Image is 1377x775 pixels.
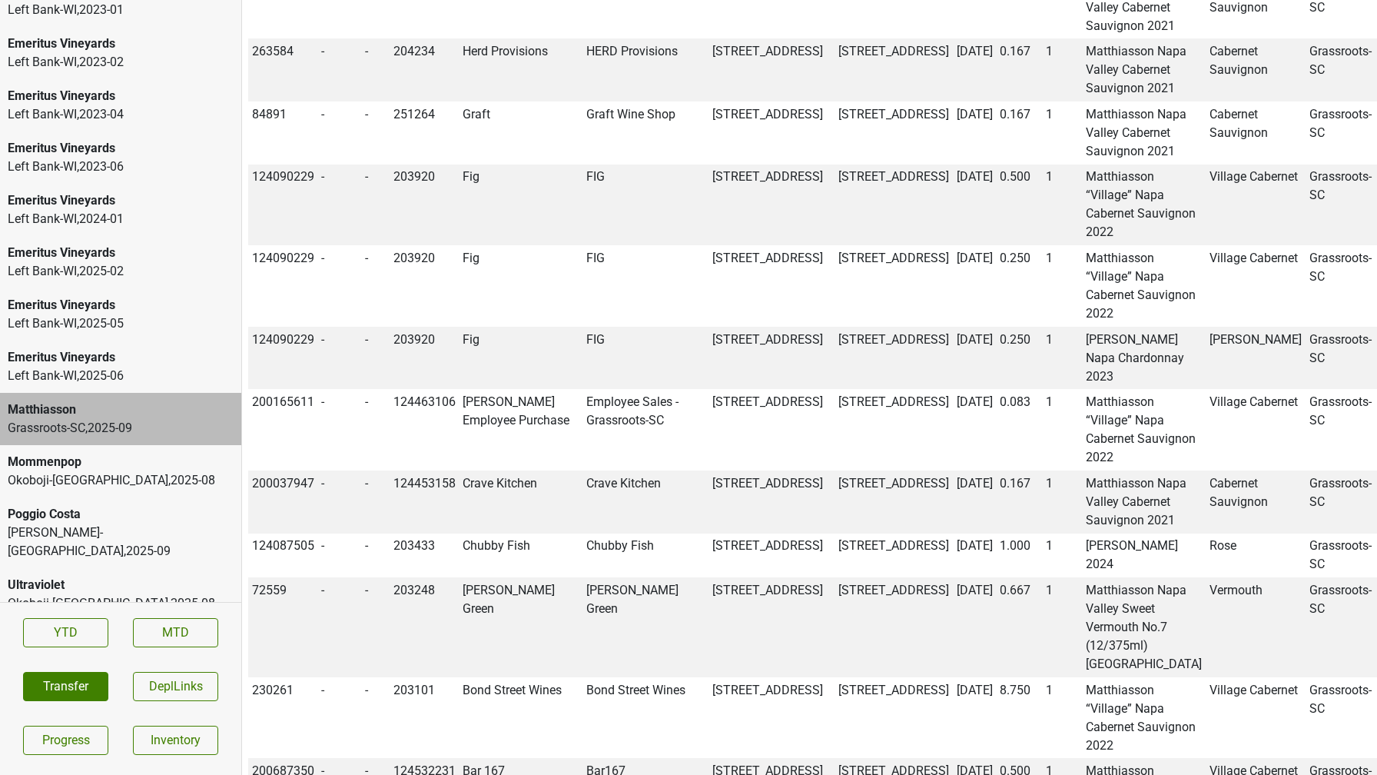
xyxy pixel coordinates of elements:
[248,38,318,101] td: 263584
[8,594,234,613] div: Okoboji-[GEOGRAPHIC_DATA] , 2025 - 08
[390,38,460,101] td: 204234
[1206,577,1306,677] td: Vermouth
[8,191,234,210] div: Emeritus Vineyards
[1083,534,1206,578] td: [PERSON_NAME] 2024
[834,534,953,578] td: [STREET_ADDRESS]
[996,165,1042,246] td: 0.500
[1306,38,1375,101] td: Grassroots-SC
[8,401,234,419] div: Matthiasson
[709,677,835,759] td: [STREET_ADDRESS]
[953,577,997,677] td: [DATE]
[23,672,108,701] button: Transfer
[248,389,318,471] td: 200165611
[582,245,709,327] td: FIG
[834,471,953,534] td: [STREET_ADDRESS]
[8,576,234,594] div: Ultraviolet
[582,534,709,578] td: Chubby Fish
[834,677,953,759] td: [STREET_ADDRESS]
[709,245,835,327] td: [STREET_ADDRESS]
[1083,471,1206,534] td: Matthiasson Napa Valley Cabernet Sauvignon 2021
[361,389,390,471] td: -
[390,677,460,759] td: 203101
[1083,38,1206,101] td: Matthiasson Napa Valley Cabernet Sauvignon 2021
[1206,245,1306,327] td: Village Cabernet
[996,327,1042,390] td: 0.250
[318,245,362,327] td: -
[953,101,997,165] td: [DATE]
[1306,245,1375,327] td: Grassroots-SC
[318,471,362,534] td: -
[953,165,997,246] td: [DATE]
[8,296,234,314] div: Emeritus Vineyards
[1083,577,1206,677] td: Matthiasson Napa Valley Sweet Vermouth No.7 (12/375ml) [GEOGRAPHIC_DATA]
[248,677,318,759] td: 230261
[1042,577,1083,677] td: 1
[709,577,835,677] td: [STREET_ADDRESS]
[459,245,582,327] td: Fig
[834,577,953,677] td: [STREET_ADDRESS]
[953,245,997,327] td: [DATE]
[709,327,835,390] td: [STREET_ADDRESS]
[8,524,234,560] div: [PERSON_NAME]-[GEOGRAPHIC_DATA] , 2025 - 09
[1206,534,1306,578] td: Rose
[361,677,390,759] td: -
[318,677,362,759] td: -
[8,244,234,262] div: Emeritus Vineyards
[834,389,953,471] td: [STREET_ADDRESS]
[23,726,108,755] a: Progress
[1306,101,1375,165] td: Grassroots-SC
[248,534,318,578] td: 124087505
[390,389,460,471] td: 124463106
[953,389,997,471] td: [DATE]
[459,101,582,165] td: Graft
[953,38,997,101] td: [DATE]
[318,389,362,471] td: -
[8,139,234,158] div: Emeritus Vineyards
[459,471,582,534] td: Crave Kitchen
[1306,327,1375,390] td: Grassroots-SC
[1306,577,1375,677] td: Grassroots-SC
[996,101,1042,165] td: 0.167
[8,348,234,367] div: Emeritus Vineyards
[361,471,390,534] td: -
[582,577,709,677] td: [PERSON_NAME] Green
[1042,101,1083,165] td: 1
[459,677,582,759] td: Bond Street Wines
[248,327,318,390] td: 124090229
[390,101,460,165] td: 251264
[8,53,234,72] div: Left Bank-WI , 2023 - 02
[361,577,390,677] td: -
[8,471,234,490] div: Okoboji-[GEOGRAPHIC_DATA] , 2025 - 08
[1042,245,1083,327] td: 1
[1083,327,1206,390] td: [PERSON_NAME] Napa Chardonnay 2023
[459,389,582,471] td: [PERSON_NAME] Employee Purchase
[1306,165,1375,246] td: Grassroots-SC
[582,389,709,471] td: Employee Sales - Grassroots-SC
[390,165,460,246] td: 203920
[8,158,234,176] div: Left Bank-WI , 2023 - 06
[834,38,953,101] td: [STREET_ADDRESS]
[996,534,1042,578] td: 1.000
[1042,327,1083,390] td: 1
[953,677,997,759] td: [DATE]
[582,101,709,165] td: Graft Wine Shop
[8,419,234,437] div: Grassroots-SC , 2025 - 09
[1206,38,1306,101] td: Cabernet Sauvignon
[834,165,953,246] td: [STREET_ADDRESS]
[390,327,460,390] td: 203920
[318,577,362,677] td: -
[953,534,997,578] td: [DATE]
[996,38,1042,101] td: 0.167
[459,327,582,390] td: Fig
[133,618,218,647] a: MTD
[1083,101,1206,165] td: Matthiasson Napa Valley Cabernet Sauvignon 2021
[8,1,234,19] div: Left Bank-WI , 2023 - 01
[1206,165,1306,246] td: Village Cabernet
[8,314,234,333] div: Left Bank-WI , 2025 - 05
[248,577,318,677] td: 72559
[23,618,108,647] a: YTD
[318,534,362,578] td: -
[1206,327,1306,390] td: [PERSON_NAME]
[318,38,362,101] td: -
[248,245,318,327] td: 124090229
